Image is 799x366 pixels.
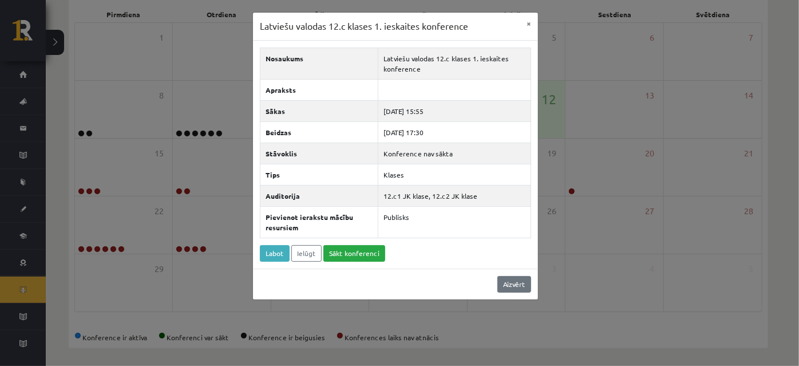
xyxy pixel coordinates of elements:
[323,245,385,262] a: Sākt konferenci
[378,121,531,143] td: [DATE] 17:30
[260,79,378,100] th: Apraksts
[260,121,378,143] th: Beidzas
[520,13,538,34] button: ×
[260,185,378,206] th: Auditorija
[378,185,531,206] td: 12.c1 JK klase, 12.c2 JK klase
[260,100,378,121] th: Sākas
[497,276,531,293] a: Aizvērt
[260,19,468,33] h3: Latviešu valodas 12.c klases 1. ieskaites konference
[260,206,378,238] th: Pievienot ierakstu mācību resursiem
[260,245,290,262] a: Labot
[291,245,322,262] a: Ielūgt
[378,164,531,185] td: Klases
[260,48,378,79] th: Nosaukums
[378,48,531,79] td: Latviešu valodas 12.c klases 1. ieskaites konference
[260,164,378,185] th: Tips
[378,206,531,238] td: Publisks
[260,143,378,164] th: Stāvoklis
[378,100,531,121] td: [DATE] 15:55
[378,143,531,164] td: Konference nav sākta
